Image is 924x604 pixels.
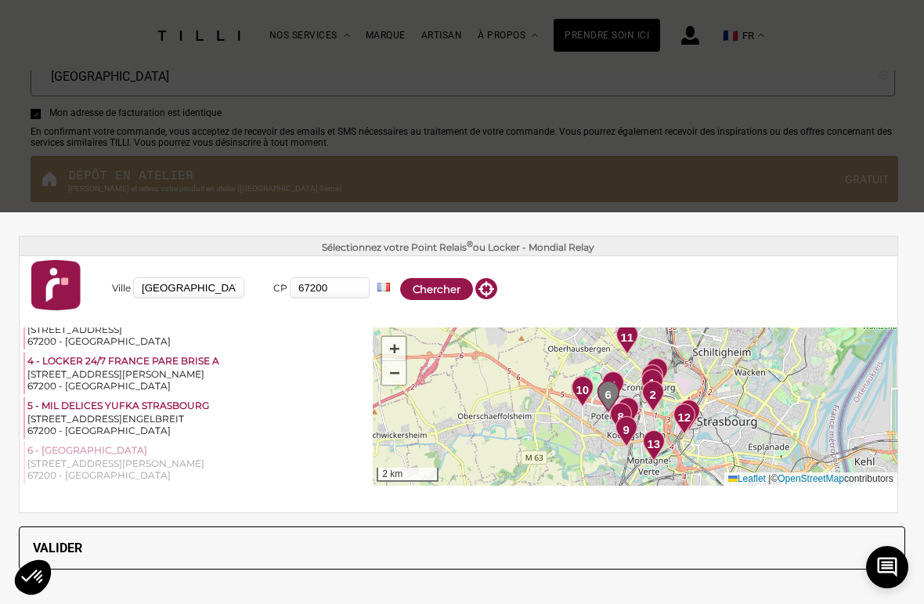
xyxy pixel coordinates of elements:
img: pointsrelais_pin.png [673,403,695,435]
div: 67200 - [GEOGRAPHIC_DATA] [27,425,370,436]
div: 2 km [377,468,439,482]
img: pointsrelais_pin.png [641,364,663,396]
div: 12 [666,403,702,439]
div: [STREET_ADDRESS][PERSON_NAME] [27,458,370,469]
img: pointsrelais_pin.png [615,416,637,447]
div: 1 [634,369,670,404]
div: 5 [610,397,645,432]
span: − [389,363,399,382]
img: pointsrelais_pin.png [641,369,663,400]
span: 6 [605,386,612,404]
span: 13 [647,436,660,454]
div: 5 - MIL DELICES YUFKA STRASBOURG [27,400,370,413]
div: © contributors [724,472,897,486]
a: Zoom out [382,361,406,385]
button: Valider [19,526,905,570]
div: 7 [639,358,674,393]
div: 67200 - [GEOGRAPHIC_DATA] [27,380,370,392]
div: Sélectionnez votre Point Relais ou Locker - Mondial Relay [20,237,897,256]
button: Chercher [400,278,473,300]
span: 9 [623,421,630,439]
img: FR [377,283,390,291]
div: 14 [671,400,706,435]
a: Zoom in [382,337,406,361]
img: pointsrelais_pin_grey.png [597,381,619,412]
sup: ® [467,239,473,249]
div: 9 [608,416,644,451]
span: 4 [610,377,616,395]
img: pointsrelais_pin.png [602,371,624,403]
span: 7 [654,363,660,382]
img: pointsrelais_pin.png [646,358,668,389]
img: pointsrelais_pin.png [616,324,638,355]
label: CP [252,282,287,294]
div: 13 [636,430,671,465]
div: 6 [590,381,626,416]
span: 8 [618,408,624,426]
span: 1 [649,374,655,392]
div: 6 - [GEOGRAPHIC_DATA] [27,444,370,458]
img: pointsrelais_pin.png [572,376,594,407]
label: Ville [96,282,131,294]
div: 11 [609,324,644,359]
span: | [768,473,771,484]
span: + [389,338,399,358]
div: 4 - LOCKER 24/7 FRANCE PARE BRISE A [27,355,370,368]
div: 67200 - [GEOGRAPHIC_DATA] [27,335,370,347]
span: 2 [650,386,656,404]
div: 2 [635,381,670,416]
span: 10 [576,382,589,400]
img: pointsrelais_pin.png [642,381,664,412]
a: Leaflet [728,473,766,484]
div: 10 [565,376,600,411]
img: pointsrelais_pin.png [678,400,700,431]
div: [STREET_ADDRESS][PERSON_NAME] [27,368,370,380]
a: OpenStreetMap [778,473,844,484]
img: pointsrelais_pin.png [643,430,665,461]
img: pointsrelais_pin.png [610,403,632,434]
span: 11 [620,329,633,347]
div: [STREET_ADDRESS] [27,324,370,335]
img: pointsrelais_pin.png [617,397,639,429]
span: 12 [677,409,691,427]
div: 67200 - [GEOGRAPHIC_DATA] [27,469,370,481]
div: 3 [634,364,670,400]
div: 8 [603,403,638,438]
div: [STREET_ADDRESS]ENGELBREIT [27,413,370,425]
div: 4 [595,371,630,407]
